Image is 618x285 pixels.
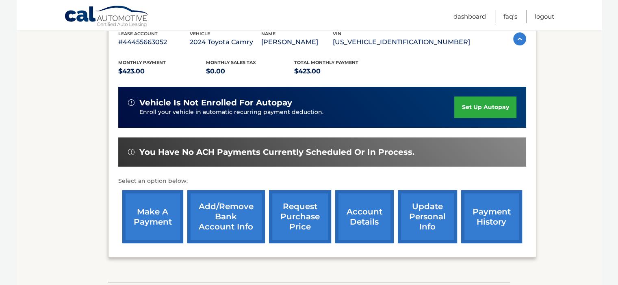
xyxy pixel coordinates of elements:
[190,31,210,36] span: vehicle
[128,149,134,155] img: alert-white.svg
[453,10,486,23] a: Dashboard
[294,60,358,65] span: Total Monthly Payment
[503,10,517,23] a: FAQ's
[118,36,190,48] p: #44455663052
[269,190,331,243] a: request purchase price
[333,31,341,36] span: vin
[118,176,526,186] p: Select an option below:
[206,60,256,65] span: Monthly sales Tax
[206,66,294,77] p: $0.00
[139,147,414,157] span: You have no ACH payments currently scheduled or in process.
[139,98,292,108] span: vehicle is not enrolled for autopay
[118,66,206,77] p: $423.00
[128,99,134,106] img: alert-white.svg
[187,190,265,243] a: Add/Remove bank account info
[261,31,275,36] span: name
[118,31,158,36] span: lease account
[333,36,470,48] p: [US_VEHICLE_IDENTIFICATION_NUMBER]
[118,60,166,65] span: Monthly Payment
[454,96,516,118] a: set up autopay
[335,190,394,243] a: account details
[190,36,261,48] p: 2024 Toyota Camry
[461,190,522,243] a: payment history
[398,190,457,243] a: update personal info
[139,108,455,117] p: Enroll your vehicle in automatic recurring payment deduction.
[513,32,526,45] img: accordion-active.svg
[122,190,183,243] a: make a payment
[535,10,554,23] a: Logout
[294,66,382,77] p: $423.00
[64,5,150,29] a: Cal Automotive
[261,36,333,48] p: [PERSON_NAME]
